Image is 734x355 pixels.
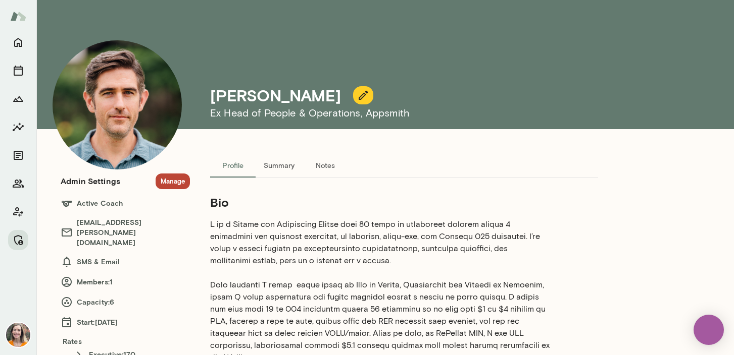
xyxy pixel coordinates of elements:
[61,336,190,346] h6: Rates
[8,145,28,165] button: Documents
[61,276,190,288] h6: Members: 1
[61,256,190,268] h6: SMS & Email
[8,202,28,222] button: Client app
[8,61,28,81] button: Sessions
[10,7,26,26] img: Mento
[8,173,28,194] button: Members
[256,153,303,177] button: Summary
[303,153,348,177] button: Notes
[8,117,28,137] button: Insights
[61,175,120,187] h6: Admin Settings
[156,173,190,189] button: Manage
[53,40,182,169] img: Devin McIntire
[210,153,256,177] button: Profile
[6,323,30,347] img: Carrie Kelly
[61,296,190,308] h6: Capacity: 6
[8,32,28,52] button: Home
[8,230,28,250] button: Manage
[210,86,341,105] h4: [PERSON_NAME]
[61,316,190,328] h6: Start: [DATE]
[210,105,647,121] h6: Ex Head of People & Operations , Appsmith
[8,89,28,109] button: Growth Plan
[61,217,190,248] h6: [EMAIL_ADDRESS][PERSON_NAME][DOMAIN_NAME]
[61,197,190,209] h6: Active Coach
[210,194,550,210] h5: Bio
